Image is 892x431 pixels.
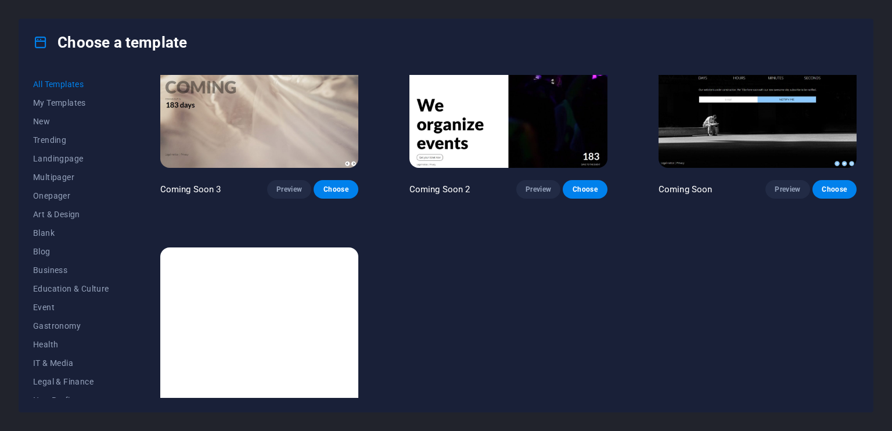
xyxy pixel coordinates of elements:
[33,191,109,200] span: Onepager
[33,358,109,368] span: IT & Media
[33,149,109,168] button: Landingpage
[33,75,109,94] button: All Templates
[33,228,109,238] span: Blank
[33,298,109,317] button: Event
[33,340,109,349] span: Health
[33,131,109,149] button: Trending
[33,335,109,354] button: Health
[33,247,109,256] span: Blog
[775,185,800,194] span: Preview
[33,396,109,405] span: Non-Profit
[33,321,109,331] span: Gastronomy
[33,135,109,145] span: Trending
[33,210,109,219] span: Art & Design
[33,317,109,335] button: Gastronomy
[33,354,109,372] button: IT & Media
[409,184,470,195] p: Coming Soon 2
[33,303,109,312] span: Event
[160,247,358,430] img: Blank
[33,186,109,205] button: Onepager
[812,180,857,199] button: Choose
[33,372,109,391] button: Legal & Finance
[572,185,598,194] span: Choose
[33,242,109,261] button: Blog
[33,33,187,52] h4: Choose a template
[276,185,302,194] span: Preview
[33,377,109,386] span: Legal & Finance
[33,117,109,126] span: New
[33,168,109,186] button: Multipager
[33,279,109,298] button: Education & Culture
[659,184,713,195] p: Coming Soon
[33,173,109,182] span: Multipager
[33,80,109,89] span: All Templates
[160,184,221,195] p: Coming Soon 3
[33,98,109,107] span: My Templates
[765,180,810,199] button: Preview
[33,261,109,279] button: Business
[267,180,311,199] button: Preview
[526,185,551,194] span: Preview
[33,265,109,275] span: Business
[33,391,109,410] button: Non-Profit
[822,185,847,194] span: Choose
[516,180,560,199] button: Preview
[33,205,109,224] button: Art & Design
[33,112,109,131] button: New
[323,185,348,194] span: Choose
[33,94,109,112] button: My Templates
[33,154,109,163] span: Landingpage
[33,284,109,293] span: Education & Culture
[33,224,109,242] button: Blank
[563,180,607,199] button: Choose
[314,180,358,199] button: Choose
